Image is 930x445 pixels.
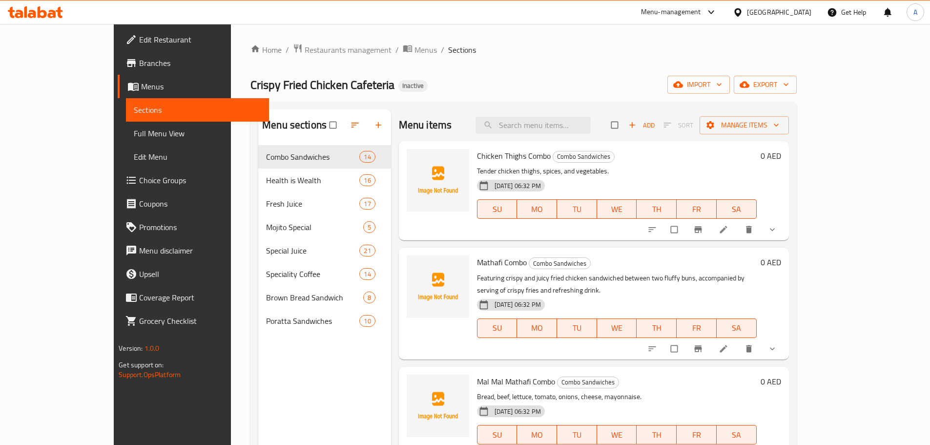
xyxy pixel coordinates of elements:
[250,74,394,96] span: Crispy Fried Chicken Cafeteria
[359,268,375,280] div: items
[359,151,375,163] div: items
[762,219,785,240] button: show more
[258,286,391,309] div: Brown Bread Sandwich8
[441,44,444,56] li: /
[118,239,269,262] a: Menu disclaimer
[491,300,545,309] span: [DATE] 06:32 PM
[477,255,527,270] span: Mathafi Combo
[721,428,753,442] span: SA
[557,377,619,388] div: Combo Sandwiches
[667,76,730,94] button: import
[767,344,777,354] svg: Show Choices
[262,118,327,132] h2: Menu sections
[119,359,164,371] span: Get support on:
[677,199,717,219] button: FR
[657,118,700,133] span: Select section first
[364,293,375,302] span: 8
[258,262,391,286] div: Speciality Coffee14
[761,149,781,163] h6: 0 AED
[597,199,637,219] button: WE
[719,344,730,354] a: Edit menu item
[637,425,677,445] button: TH
[762,338,785,360] button: show more
[637,199,677,219] button: TH
[399,118,452,132] h2: Menu items
[561,321,593,335] span: TU
[266,221,363,233] span: Mojito Special
[359,174,375,186] div: items
[477,272,757,297] p: Featuring crispy and juicy fried chicken sandwiched between two fluffy buns, accompanied by servi...
[359,245,375,256] div: items
[126,98,269,122] a: Sections
[119,368,181,381] a: Support.OpsPlatform
[761,375,781,388] h6: 0 AED
[687,338,711,360] button: Branch-specific-item
[363,292,375,303] div: items
[681,321,713,335] span: FR
[266,245,359,256] span: Special Juice
[363,221,375,233] div: items
[641,338,665,360] button: sort-choices
[717,318,757,338] button: SA
[561,202,593,216] span: TU
[118,192,269,215] a: Coupons
[118,28,269,51] a: Edit Restaurant
[747,7,811,18] div: [GEOGRAPHIC_DATA]
[517,199,557,219] button: MO
[641,321,673,335] span: TH
[767,225,777,234] svg: Show Choices
[491,181,545,191] span: [DATE] 06:32 PM
[403,43,437,56] a: Menus
[601,321,633,335] span: WE
[558,377,619,388] span: Combo Sandwiches
[118,75,269,98] a: Menus
[448,44,476,56] span: Sections
[118,262,269,286] a: Upsell
[139,245,261,256] span: Menu disclaimer
[742,79,789,91] span: export
[553,151,615,163] div: Combo Sandwiches
[258,215,391,239] div: Mojito Special5
[250,43,797,56] nav: breadcrumb
[641,219,665,240] button: sort-choices
[134,127,261,139] span: Full Menu View
[641,6,701,18] div: Menu-management
[477,199,517,219] button: SU
[286,44,289,56] li: /
[126,122,269,145] a: Full Menu View
[364,223,375,232] span: 5
[477,425,517,445] button: SU
[481,321,514,335] span: SU
[258,169,391,192] div: Health is Wealth16
[266,268,359,280] span: Speciality Coffee
[641,428,673,442] span: TH
[359,198,375,210] div: items
[134,151,261,163] span: Edit Menu
[305,44,392,56] span: Restaurants management
[258,141,391,337] nav: Menu sections
[561,428,593,442] span: TU
[266,198,359,210] span: Fresh Juice
[119,342,143,355] span: Version:
[360,270,374,279] span: 14
[665,220,685,239] span: Select to update
[258,239,391,262] div: Special Juice21
[266,292,363,303] span: Brown Bread Sandwich
[118,309,269,333] a: Grocery Checklist
[266,151,359,163] span: Combo Sandwiches
[717,199,757,219] button: SA
[475,117,591,134] input: search
[597,425,637,445] button: WE
[139,174,261,186] span: Choice Groups
[681,202,713,216] span: FR
[626,118,657,133] span: Add item
[266,174,359,186] span: Health is Wealth
[360,246,374,255] span: 21
[139,268,261,280] span: Upsell
[360,199,374,209] span: 17
[641,202,673,216] span: TH
[134,104,261,116] span: Sections
[139,315,261,327] span: Grocery Checklist
[118,286,269,309] a: Coverage Report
